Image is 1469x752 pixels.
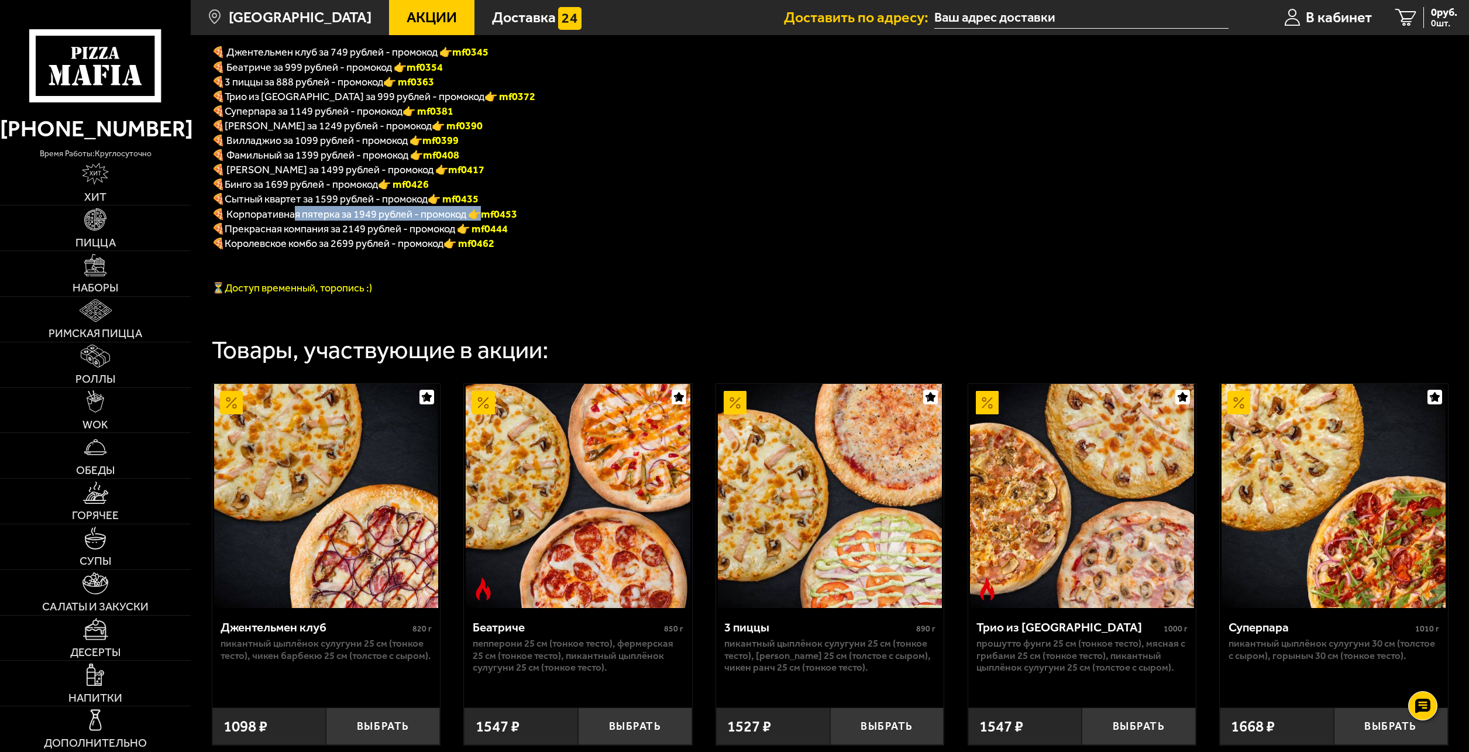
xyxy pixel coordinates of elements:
span: 890 г [916,624,935,634]
div: Товары, участвующие в акции: [212,338,549,363]
img: Акционный [1227,391,1250,414]
span: Доставить по адресу: [784,10,934,25]
font: 👉 mf0381 [402,105,453,118]
span: 🍕 Корпоративная пятерка за 1949 рублей - промокод 👉 [212,208,517,221]
b: 👉 mf0426 [378,178,429,191]
a: АкционныйОстрое блюдоБеатриче [464,384,692,608]
p: Пикантный цыплёнок сулугуни 25 см (тонкое тесто), [PERSON_NAME] 25 см (толстое с сыром), Чикен Ра... [724,637,935,674]
span: 850 г [664,624,683,634]
span: 🍕 Фамильный за 1399 рублей - промокод 👉 [212,149,459,162]
b: 🍕 [212,178,225,191]
a: АкционныйСуперпара [1220,384,1447,608]
img: Акционный [472,391,494,414]
span: Наборы [73,282,118,293]
a: АкционныйОстрое блюдоТрио из Рио [968,384,1196,608]
span: Королевское комбо за 2699 рублей - промокод [225,237,443,250]
button: Выбрать [1082,708,1196,745]
div: 3 пиццы [724,620,913,634]
font: 👉 mf0444 [457,222,508,235]
font: 👉 mf0372 [484,90,535,103]
a: АкционныйДжентельмен клуб [212,384,440,608]
span: 0 шт. [1431,19,1457,28]
button: Выбрать [830,708,944,745]
img: Острое блюдо [472,578,494,600]
b: 🍕 [212,119,225,132]
span: В кабинет [1306,10,1372,25]
span: [GEOGRAPHIC_DATA] [229,10,371,25]
span: Бинго за 1699 рублей - промокод [225,178,378,191]
div: Суперпара [1229,620,1413,634]
span: 🍕 Вилладжио за 1099 рублей - промокод 👉 [212,134,459,147]
div: Трио из [GEOGRAPHIC_DATA] [976,620,1161,634]
b: 👉 mf0435 [428,193,479,205]
div: Беатриче [473,620,662,634]
p: Пикантный цыплёнок сулугуни 30 см (толстое с сыром), Горыныч 30 см (тонкое тесто). [1229,637,1440,662]
span: Римская пицца [49,328,142,339]
span: 1527 ₽ [727,717,771,736]
span: Горячее [72,510,119,521]
div: Джентельмен клуб [221,620,410,634]
span: 1668 ₽ [1231,717,1275,736]
font: 🍕 [212,90,225,103]
span: 1547 ₽ [979,717,1023,736]
b: 👉 mf0390 [432,119,483,132]
b: 🍕 [212,193,225,205]
input: Ваш адрес доставки [934,7,1228,29]
font: 🍕 [212,75,225,88]
span: Сытный квартет за 1599 рублей - промокод [225,193,428,205]
span: Доставка [492,10,556,25]
b: mf0453 [481,208,517,221]
span: Напитки [68,692,122,703]
span: 1547 ₽ [476,717,520,736]
p: Пикантный цыплёнок сулугуни 25 см (тонкое тесто), Чикен Барбекю 25 см (толстое с сыром). [221,637,432,662]
b: mf0408 [423,149,459,162]
button: Выбрать [1334,708,1448,745]
span: 820 г [412,624,432,634]
b: mf0417 [448,163,484,176]
span: WOK [82,419,108,430]
img: Трио из Рио [970,384,1194,608]
b: mf0354 [407,61,443,74]
img: Острое блюдо [976,578,999,600]
span: Салаты и закуски [42,601,149,612]
span: Супы [80,555,111,566]
img: Акционный [976,391,999,414]
button: Выбрать [578,708,692,745]
font: 👉 mf0363 [383,75,434,88]
img: Акционный [724,391,746,414]
span: ⏳Доступ временный, торопись :) [212,281,372,294]
img: 3 пиццы [718,384,942,608]
span: [PERSON_NAME] за 1249 рублей - промокод [225,119,432,132]
b: mf0345 [452,46,488,59]
button: Выбрать [326,708,440,745]
p: Прошутто Фунги 25 см (тонкое тесто), Мясная с грибами 25 см (тонкое тесто), Пикантный цыплёнок су... [976,637,1188,674]
img: Суперпара [1222,384,1446,608]
span: 0 руб. [1431,7,1457,18]
span: Обеды [76,465,115,476]
img: Джентельмен клуб [214,384,438,608]
span: Десерты [70,647,121,658]
font: 👉 mf0462 [443,237,494,250]
span: Роллы [75,373,115,384]
span: 1010 г [1415,624,1439,634]
font: 🍕 [212,237,225,250]
p: Пепперони 25 см (тонкое тесто), Фермерская 25 см (тонкое тесто), Пикантный цыплёнок сулугуни 25 с... [473,637,684,674]
span: 🍕 Джентельмен клуб за 749 рублей - промокод 👉 [212,46,488,59]
span: Хит [84,191,106,202]
img: 15daf4d41897b9f0e9f617042186c801.svg [558,7,581,30]
img: Акционный [220,391,243,414]
span: Ленинградская область, Всеволожский район, Мурино, Воронцовский бульвар, 17 [934,7,1228,29]
font: 🍕 [212,222,225,235]
b: mf0399 [422,134,459,147]
span: 1000 г [1164,624,1188,634]
span: 3 пиццы за 888 рублей - промокод [225,75,383,88]
img: Беатриче [466,384,690,608]
span: Прекрасная компания за 2149 рублей - промокод [225,222,457,235]
span: Дополнительно [44,737,147,748]
span: 1098 ₽ [223,717,267,736]
span: Акции [407,10,457,25]
span: Пицца [75,237,116,248]
font: 🍕 [212,105,225,118]
a: Акционный3 пиццы [716,384,944,608]
span: Суперпара за 1149 рублей - промокод [225,105,402,118]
